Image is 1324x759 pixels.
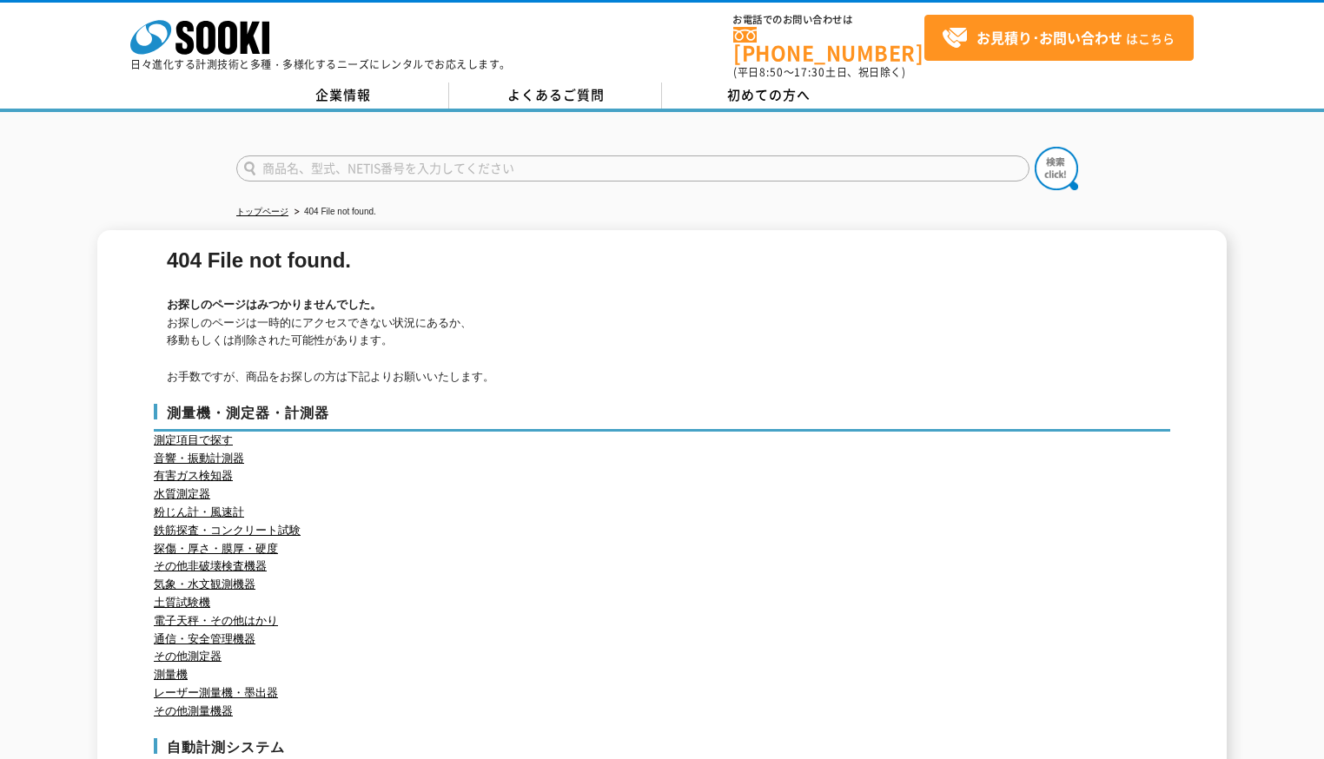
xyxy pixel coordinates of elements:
a: 気象・水文観測機器 [154,577,255,591]
a: 電子天秤・その他はかり [154,614,278,627]
span: お電話でのお問い合わせは [733,15,924,25]
li: 404 File not found. [291,203,376,221]
span: (平日 ～ 土日、祝日除く) [733,64,905,80]
a: 土質試験機 [154,596,210,609]
p: 日々進化する計測技術と多種・多様化するニーズにレンタルでお応えします。 [130,59,511,69]
a: トップページ [236,207,288,216]
span: はこちら [942,25,1175,51]
a: 初めての方へ [662,82,875,109]
a: 測量機 [154,668,188,681]
span: 8:50 [759,64,784,80]
a: 有害ガス検知器 [154,469,233,482]
span: 17:30 [794,64,825,80]
h2: お探しのページはみつかりませんでした。 [167,296,1162,314]
a: 通信・安全管理機器 [154,632,255,645]
a: 探傷・厚さ・膜厚・硬度 [154,542,278,555]
span: 初めての方へ [727,85,811,104]
h3: 測量機・測定器・計測器 [154,404,1170,432]
a: その他非破壊検査機器 [154,559,267,572]
a: 鉄筋探査・コンクリート試験 [154,524,301,537]
a: レーザー測量機・墨出器 [154,686,278,699]
a: 粉じん計・風速計 [154,505,244,518]
a: その他測量機器 [154,704,233,717]
p: お探しのページは一時的にアクセスできない状況にあるか、 移動もしくは削除された可能性があります。 お手数ですが、商品をお探しの方は下記よりお願いいたします。 [167,314,1162,386]
a: 音響・振動計測器 [154,452,244,465]
input: 商品名、型式、NETIS番号を入力してください [236,155,1029,181]
a: よくあるご質問 [449,82,662,109]
a: その他測定器 [154,650,222,663]
img: btn_search.png [1035,147,1078,190]
h1: 404 File not found. [167,252,1162,270]
a: お見積り･お問い合わせはこちら [924,15,1194,61]
a: 測定項目で探す [154,433,233,446]
strong: お見積り･お問い合わせ [976,27,1122,48]
a: 水質測定器 [154,487,210,500]
a: 企業情報 [236,82,449,109]
a: [PHONE_NUMBER] [733,27,924,63]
